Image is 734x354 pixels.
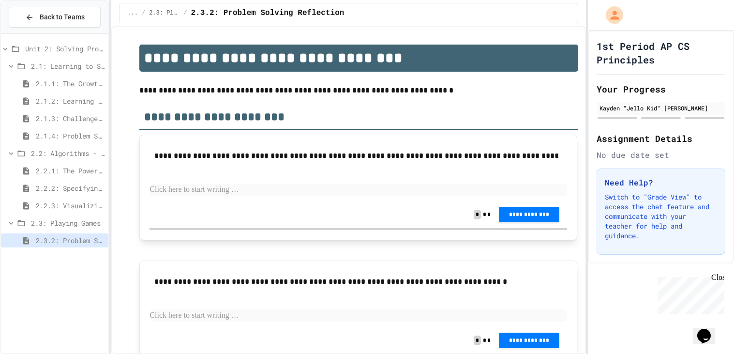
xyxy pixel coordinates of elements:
span: 2.2.1: The Power of Algorithms [36,166,105,176]
span: / [142,9,145,17]
span: 2.1.1: The Growth Mindset [36,78,105,89]
div: No due date set [597,149,725,161]
div: Kayden "Jello Kid" [PERSON_NAME] [599,104,722,112]
span: ... [127,9,138,17]
span: 2.3: Playing Games [149,9,180,17]
span: 2.1.3: Challenge Problem - The Bridge [36,113,105,123]
h2: Your Progress [597,82,725,96]
h2: Assignment Details [597,132,725,145]
span: Back to Teams [40,12,85,22]
span: 2.2: Algorithms - from Pseudocode to Flowcharts [31,148,105,158]
button: Back to Teams [9,7,101,28]
span: Unit 2: Solving Problems in Computer Science [25,44,105,54]
span: / [183,9,187,17]
span: 2.1.2: Learning to Solve Hard Problems [36,96,105,106]
span: 2.3.2: Problem Solving Reflection [191,7,344,19]
p: Switch to "Grade View" to access the chat feature and communicate with your teacher for help and ... [605,192,717,241]
div: My Account [596,4,626,26]
span: 2.2.2: Specifying Ideas with Pseudocode [36,183,105,193]
iframe: chat widget [693,315,724,344]
span: 2.2.3: Visualizing Logic with Flowcharts [36,200,105,211]
span: 2.3: Playing Games [31,218,105,228]
span: 2.3.2: Problem Solving Reflection [36,235,105,246]
span: 2.1: Learning to Solve Hard Problems [31,61,105,71]
h1: 1st Period AP CS Principles [597,39,725,66]
iframe: chat widget [654,273,724,314]
h3: Need Help? [605,177,717,188]
div: Chat with us now!Close [4,4,67,62]
span: 2.1.4: Problem Solving Practice [36,131,105,141]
